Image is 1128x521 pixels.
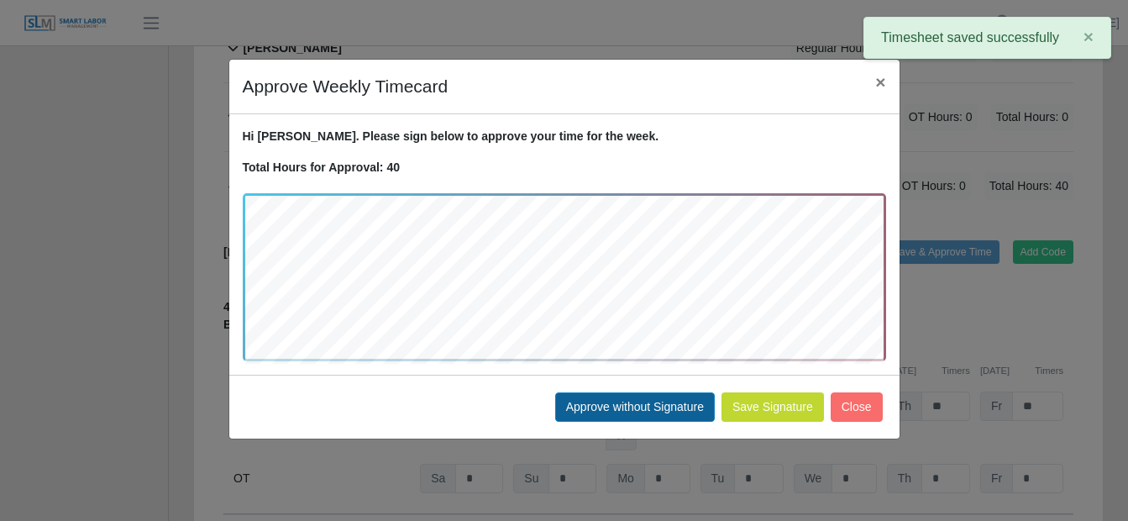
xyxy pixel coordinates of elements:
[243,73,449,100] h4: Approve Weekly Timecard
[875,72,885,92] span: ×
[555,392,715,422] button: Approve without Signature
[862,60,899,104] button: Close
[831,392,883,422] button: Close
[243,161,400,174] strong: Total Hours for Approval: 40
[721,392,824,422] button: Save Signature
[243,129,659,143] strong: Hi [PERSON_NAME]. Please sign below to approve your time for the week.
[863,17,1111,59] div: Timesheet saved successfully
[1083,27,1094,46] span: ×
